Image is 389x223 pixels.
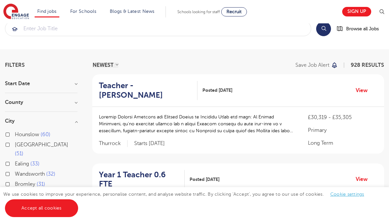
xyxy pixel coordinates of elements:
[308,127,377,135] p: Primary
[99,140,128,147] span: Thurrock
[308,139,377,147] p: Long Term
[15,171,45,177] span: Wandsworth
[346,25,379,33] span: Browse all Jobs
[330,192,364,197] a: Cookie settings
[308,114,377,122] p: £30,319 - £35,305
[316,22,331,37] button: Search
[15,142,19,146] input: [GEOGRAPHIC_DATA] 51
[3,192,371,211] span: We use cookies to improve your experience, personalise content, and analyse website traffic. By c...
[37,9,57,14] a: Find jobs
[15,182,35,187] span: Bromley
[202,87,232,94] span: Posted [DATE]
[5,81,77,87] h3: Start Date
[15,132,19,136] input: Hounslow 60
[15,132,39,138] span: Hounslow
[295,63,329,68] p: Save job alert
[15,151,23,157] span: 51
[41,132,50,138] span: 60
[99,81,192,100] h2: Teacher - [PERSON_NAME]
[221,8,247,17] a: Recruit
[3,4,29,20] img: Engage Education
[134,140,165,147] p: Starts [DATE]
[5,100,77,105] h3: County
[15,142,68,148] span: [GEOGRAPHIC_DATA]
[356,175,373,184] a: View
[336,25,384,33] a: Browse all Jobs
[5,119,77,124] h3: City
[37,182,45,187] span: 31
[351,62,384,68] span: 928 RESULTS
[356,87,373,95] a: View
[5,22,311,36] input: Submit
[226,10,242,14] span: Recruit
[342,7,371,17] a: Sign up
[5,63,25,68] span: Filters
[15,171,19,176] input: Wandsworth 32
[5,200,78,217] a: Accept all cookies
[46,171,55,177] span: 32
[99,81,197,100] a: Teacher - [PERSON_NAME]
[15,182,19,186] input: Bromley 31
[15,161,19,165] input: Ealing 33
[5,21,311,37] div: Submit
[295,63,338,68] button: Save job alert
[190,176,220,183] span: Posted [DATE]
[110,9,155,14] a: Blogs & Latest News
[177,10,220,14] span: Schools looking for staff
[99,170,185,189] a: Year 1 Teacher 0.6 FTE
[15,161,29,167] span: Ealing
[99,114,295,135] p: Loremip Dolorsi Ametcons adi Elitsed Doeius te Incididu Utlab etd magn: Al Enimad Minimveni, qu’n...
[99,170,179,189] h2: Year 1 Teacher 0.6 FTE
[70,9,96,14] a: For Schools
[30,161,40,167] span: 33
